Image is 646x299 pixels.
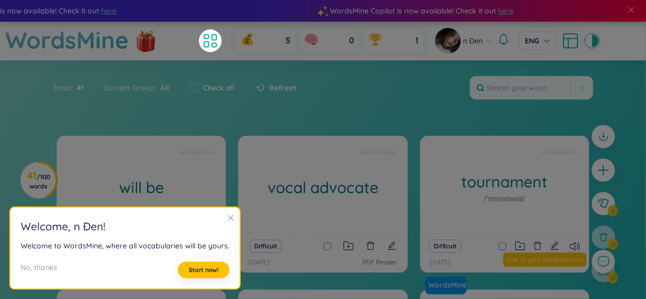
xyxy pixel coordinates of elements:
label: Check all [204,82,235,93]
h1: tournament [420,173,589,191]
button: delete [366,239,375,254]
div: No, thanks [21,262,57,278]
span: 41 [73,82,84,93]
span: here [492,5,507,17]
a: WordsMine [425,277,471,294]
h3: 41 [27,171,50,190]
span: Start now! [189,266,219,274]
button: Difficult [250,240,282,253]
div: Current Group : [94,77,180,99]
span: edit [550,241,559,250]
span: / 100 words [29,173,50,190]
span: 1 [416,35,419,46]
a: avatar [435,28,463,54]
h1: vocal advocate [238,179,407,197]
a: PDF Reader [363,258,397,267]
span: delete [366,241,375,250]
span: plus [597,164,610,177]
h1: /ˈtʊrnəmənt/ [485,193,525,204]
button: edit [387,239,396,254]
p: [DATE] [249,258,269,267]
span: 5 [286,35,291,46]
span: ENG [525,36,550,46]
h1: will be [57,179,226,197]
span: All [157,83,170,92]
input: Search your word [470,76,570,99]
div: Welcome to WordsMine, where all vocabularies will be yours. [21,240,229,251]
a: WordsMine [5,22,129,58]
p: [DATE] [430,258,451,267]
span: Refresh [270,82,297,93]
button: Difficult [429,240,461,253]
span: close [227,214,235,222]
button: edit [550,239,559,254]
h2: Welcome , n Đen ! [21,218,229,235]
div: Total : [53,77,94,99]
span: 0 [350,35,355,46]
span: n Đen [463,35,483,46]
a: WordsMine [424,280,468,290]
span: here [95,5,110,17]
button: delete [533,239,542,254]
span: delete [533,241,542,250]
span: edit [387,241,396,250]
img: avatar [435,28,461,54]
button: Start now! [178,262,229,278]
img: flashSalesIcon.a7f4f837.png [136,26,156,57]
